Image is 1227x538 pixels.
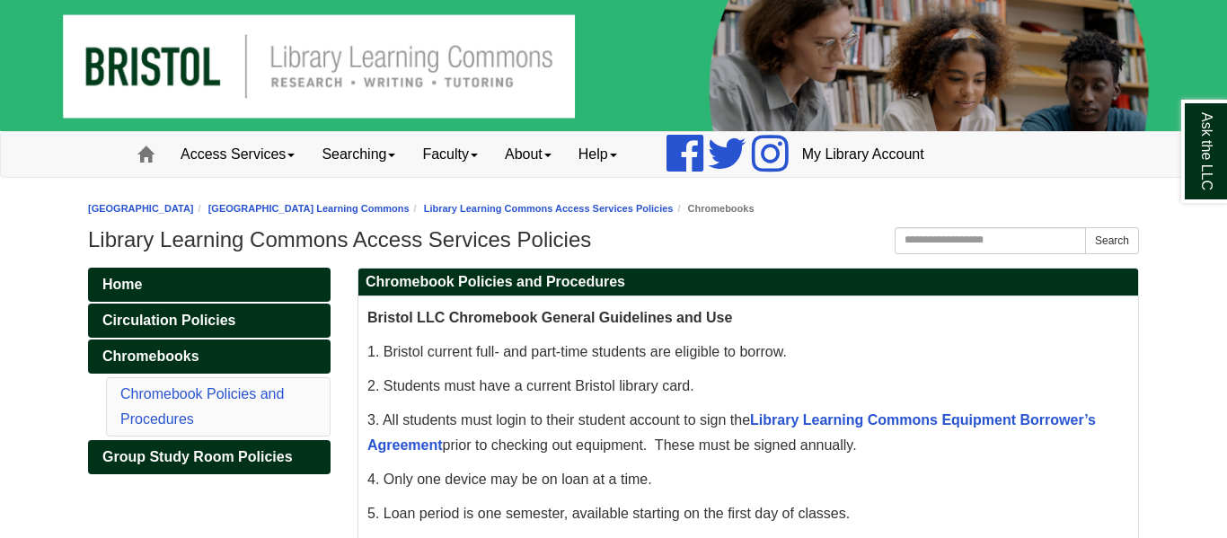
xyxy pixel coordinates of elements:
[120,386,284,427] a: Chromebook Policies and Procedures
[88,268,331,474] div: Guide Pages
[367,472,652,487] span: 4. Only one device may be on loan at a time.
[88,227,1139,252] h1: Library Learning Commons Access Services Policies
[88,304,331,338] a: Circulation Policies
[367,344,787,359] span: 1. Bristol current full- and part-time students are eligible to borrow.
[208,203,410,214] a: [GEOGRAPHIC_DATA] Learning Commons
[102,313,235,328] span: Circulation Policies
[88,340,331,374] a: Chromebooks
[358,269,1138,296] h2: Chromebook Policies and Procedures
[88,268,331,302] a: Home
[88,440,331,474] a: Group Study Room Policies
[424,203,674,214] a: Library Learning Commons Access Services Policies
[565,132,631,177] a: Help
[367,412,1096,453] a: Library Learning Commons Equipment Borrower’s Agreement
[167,132,308,177] a: Access Services
[102,348,199,364] span: Chromebooks
[308,132,409,177] a: Searching
[367,378,694,393] span: 2. Students must have a current Bristol library card.
[88,200,1139,217] nav: breadcrumb
[491,132,565,177] a: About
[367,506,850,521] span: 5. Loan period is one semester, available starting on the first day of classes.
[789,132,938,177] a: My Library Account
[1085,227,1139,254] button: Search
[673,200,754,217] li: Chromebooks
[367,310,732,325] span: Bristol LLC Chromebook General Guidelines and Use
[102,277,142,292] span: Home
[409,132,491,177] a: Faculty
[367,412,1096,453] span: 3. All students must login to their student account to sign the prior to checking out equipment. ...
[102,449,293,464] span: Group Study Room Policies
[88,203,194,214] a: [GEOGRAPHIC_DATA]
